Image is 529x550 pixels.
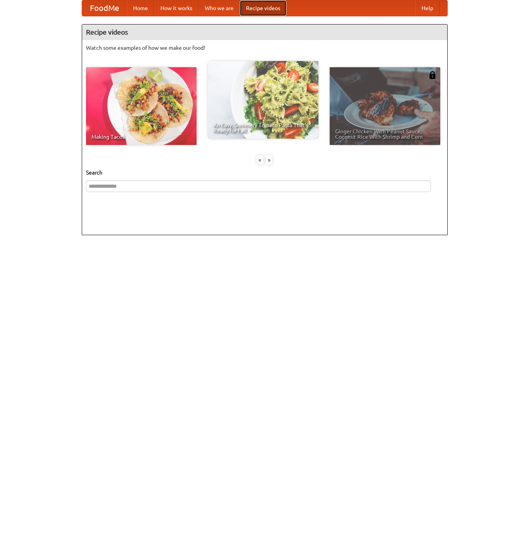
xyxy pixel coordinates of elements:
a: Help [415,0,439,16]
p: Watch some examples of how we make our food! [86,44,443,52]
div: » [265,155,272,165]
a: An Easy, Summery Tomato Pasta That's Ready for Fall [208,61,318,139]
a: Who we are [199,0,240,16]
div: « [257,155,264,165]
h4: Recipe videos [82,24,447,40]
span: Making Tacos [91,134,191,140]
a: Recipe videos [240,0,286,16]
a: FoodMe [82,0,127,16]
span: An Easy, Summery Tomato Pasta That's Ready for Fall [213,122,313,133]
a: Making Tacos [86,67,197,145]
h5: Search [86,169,443,176]
a: How it works [154,0,199,16]
a: Home [127,0,154,16]
img: 483408.png [429,71,436,79]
